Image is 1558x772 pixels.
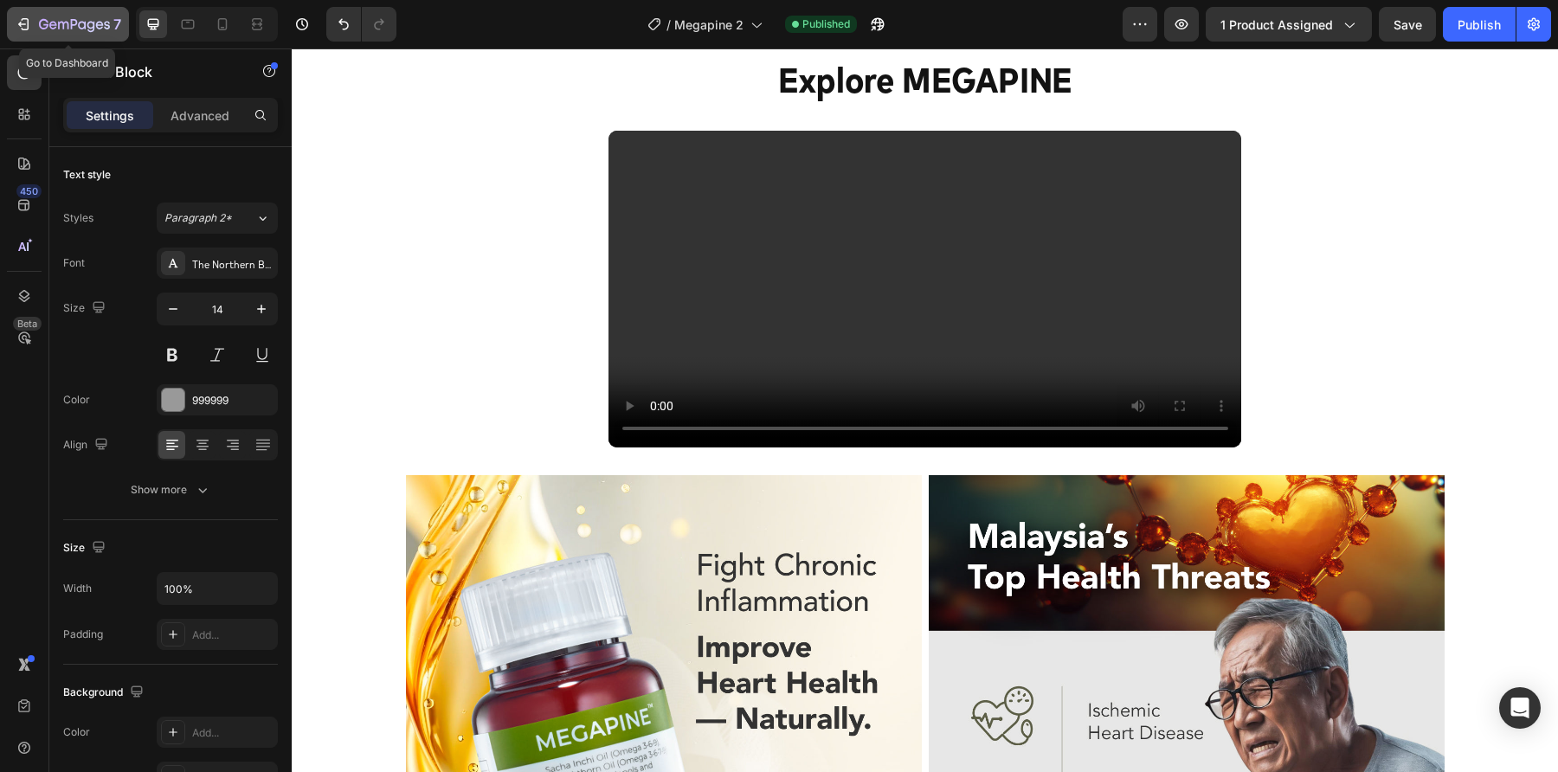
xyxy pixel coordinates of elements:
div: Show more [131,481,211,499]
button: 7 [7,7,129,42]
div: Background [63,681,147,704]
button: Publish [1443,7,1516,42]
p: 7 [113,14,121,35]
div: The Northern Block Ltd - Typold Condensed Book [192,256,274,272]
div: Publish [1458,16,1501,34]
span: Save [1394,17,1422,32]
span: Published [802,16,850,32]
div: Size [63,537,109,560]
div: Undo/Redo [326,7,396,42]
div: Beta [13,317,42,331]
span: Megapine 2 [674,16,744,34]
span: / [666,16,671,34]
div: Styles [63,210,93,226]
div: Add... [192,627,274,643]
span: Paragraph 2* [164,210,232,226]
div: Align [63,434,112,457]
div: Text style [63,167,111,183]
div: Size [63,297,109,320]
button: Show more [63,474,278,505]
div: Color [63,392,90,408]
button: Paragraph 2* [157,203,278,234]
div: Padding [63,627,103,642]
div: Open Intercom Messenger [1499,687,1541,729]
p: Settings [86,106,134,125]
button: Save [1379,7,1436,42]
div: Add... [192,725,274,741]
input: Auto [158,573,277,604]
button: 1 product assigned [1206,7,1372,42]
iframe: Design area [292,48,1558,772]
span: 1 product assigned [1220,16,1333,34]
div: Font [63,255,85,271]
div: 999999 [192,393,274,409]
div: 450 [16,184,42,198]
p: Text Block [84,61,231,82]
video: Video [317,82,950,399]
div: Color [63,724,90,740]
p: Advanced [171,106,229,125]
div: Width [63,581,92,596]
